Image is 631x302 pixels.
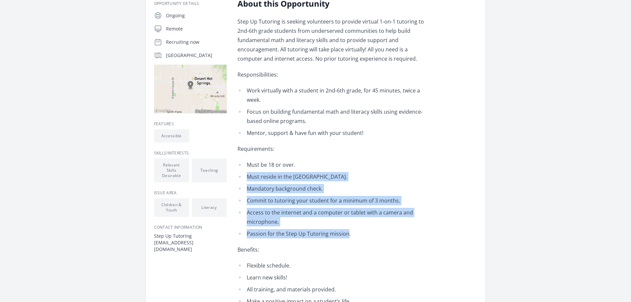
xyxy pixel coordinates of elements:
h3: Contact Information [154,225,227,230]
li: Learn new skills! [237,273,431,282]
li: Relevant Skills Desirable [154,158,189,182]
li: Mandatory background check. [237,184,431,193]
li: Teaching [192,158,227,182]
p: Step Up Tutoring is seeking volunteers to provide virtual 1-on-1 tutoring to 2nd-6th grade studen... [237,17,431,63]
p: Responsibilities: [237,70,431,79]
h3: Issue area [154,190,227,196]
li: Flexible schedule. [237,261,431,270]
h3: Skills/Interests [154,151,227,156]
dt: Step Up Tutoring [154,233,227,239]
p: Ongoing [166,12,227,19]
li: Access to the internet and a computer or tablet with a camera and microphone. [237,208,431,226]
li: Must be 18 or over. [237,160,431,169]
li: Must reside in the [GEOGRAPHIC_DATA]. [237,172,431,181]
p: Recruiting now [166,39,227,45]
p: Requirements: [237,144,431,153]
h3: Features [154,121,227,127]
li: Passion for the Step Up Tutoring mission. [237,229,431,238]
li: Focus on building fundamental math and literacy skills using evidence-based online programs. [237,107,431,126]
p: Benefits: [237,245,431,254]
li: Work virtually with a student in 2nd-6th grade, for 45 minutes, twice a week. [237,86,431,104]
h3: Opportunity Details [154,1,227,6]
p: Remote [166,26,227,32]
li: Literacy [192,198,227,217]
img: Map [154,65,227,113]
li: Mentor, support & have fun with your student! [237,128,431,138]
li: Commit to tutoring your student for a minimum of 3 months. [237,196,431,205]
li: Accessible [154,129,189,143]
li: All training, and materials provided. [237,285,431,294]
p: [GEOGRAPHIC_DATA] [166,52,227,59]
dd: [EMAIL_ADDRESS][DOMAIN_NAME] [154,239,227,253]
li: Children & Youth [154,198,189,217]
